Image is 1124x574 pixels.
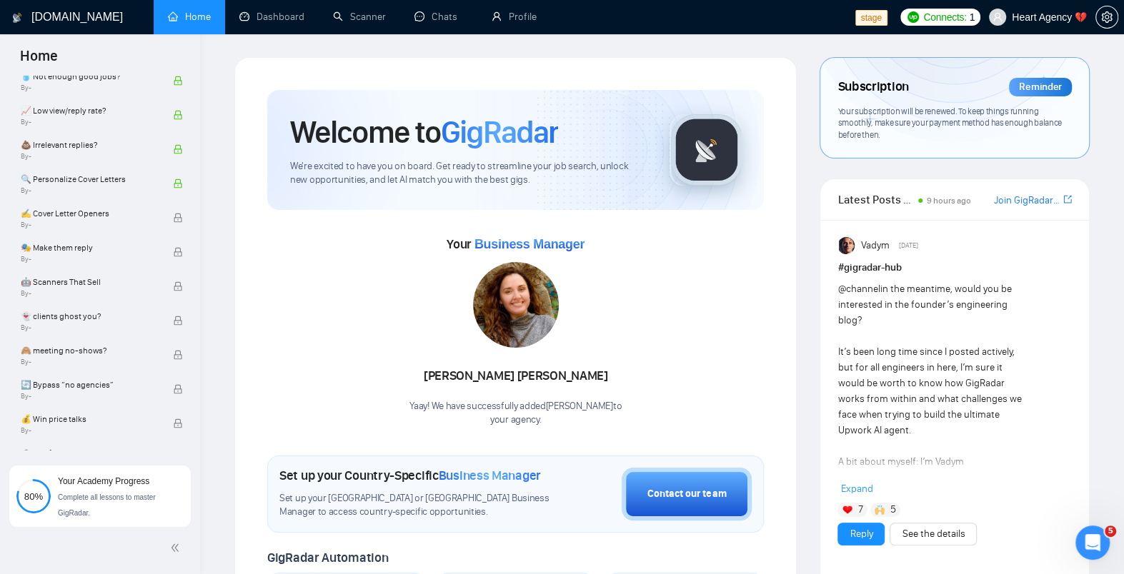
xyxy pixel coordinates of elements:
a: Join GigRadar Slack Community [994,193,1060,208]
span: lock [173,110,183,120]
span: Subscription [837,75,908,99]
img: logo [12,6,22,29]
span: GigRadar Automation [267,550,388,565]
span: Vadym [861,238,890,253]
div: Yaay! We have successfully added [PERSON_NAME] to [409,400,622,427]
a: searchScanner [333,11,386,23]
span: By - [21,392,158,401]
span: Home [9,46,69,76]
span: GigRadar [441,113,558,151]
span: 👻 clients ghost you? [21,309,158,323]
span: Your [447,236,585,252]
a: dashboardDashboard [239,11,304,23]
span: Connects: [923,9,966,25]
span: By - [21,118,158,126]
span: lock [173,76,183,86]
a: export [1063,193,1072,206]
div: [PERSON_NAME] [PERSON_NAME] [409,364,622,388]
span: 📈 Low view/reply rate? [21,104,158,118]
span: 7 [858,503,863,517]
span: [DATE] [899,239,918,252]
a: messageChats [414,11,463,23]
span: By - [21,426,158,435]
span: user [993,12,1003,22]
span: ✍️ Cover Letter Openers [21,206,158,221]
span: Expand [840,483,872,495]
span: Complete all lessons to master GigRadar. [58,493,156,517]
a: setting [1095,11,1118,23]
span: @channel [837,283,880,295]
span: By - [21,186,158,195]
img: gigradar-logo.png [671,114,742,186]
span: stage [855,10,887,26]
button: Contact our team [622,468,752,520]
span: 80% [16,491,51,500]
span: 💩 Irrelevant replies? [21,138,158,152]
span: By - [21,289,158,298]
span: 9 hours ago [927,196,971,206]
span: 🙈 meeting no-shows? [21,343,158,358]
a: Reply [850,526,872,542]
span: By - [21,358,158,366]
span: setting [1096,11,1118,23]
span: By - [21,255,158,263]
span: Business Manager [439,468,541,483]
img: upwork-logo.png [907,11,919,23]
span: 💼 Portfolios That Sell [21,446,158,460]
span: By - [21,152,158,161]
span: lock [173,384,183,394]
h1: Welcome to [290,113,558,151]
button: setting [1095,6,1118,29]
div: Reminder [1009,78,1072,96]
span: Your Academy Progress [58,476,149,486]
p: your agency . [409,413,622,427]
span: Set up your [GEOGRAPHIC_DATA] or [GEOGRAPHIC_DATA] Business Manager to access country-specific op... [279,492,550,519]
iframe: Intercom live chat [1075,525,1110,560]
span: By - [21,221,158,229]
span: lock [173,144,183,154]
div: Contact our team [647,486,726,502]
img: 1686747259718-24.jpg [473,262,559,348]
span: 💰 Win price talks [21,412,158,426]
span: lock [173,178,183,188]
button: See the details [890,523,977,545]
span: lock [173,213,183,223]
span: 🔄 Bypass “no agencies” [21,378,158,392]
span: We're excited to have you on board. Get ready to streamline your job search, unlock new opportuni... [290,160,647,187]
span: By - [21,323,158,332]
span: lock [173,350,183,360]
a: userProfile [492,11,537,23]
a: See the details [902,526,965,542]
span: lock [173,247,183,257]
span: lock [173,281,183,291]
span: lock [173,418,183,428]
span: Business Manager [474,237,585,251]
span: 🔍 Personalize Cover Letters [21,172,158,186]
span: lock [173,316,183,326]
span: 5 [890,503,896,517]
span: double-left [170,540,184,555]
span: By - [21,84,158,92]
span: 🎭 Make them reply [21,241,158,255]
span: 🤖 Scanners That Sell [21,275,158,289]
h1: # gigradar-hub [837,260,1072,276]
img: Vadym [839,237,856,254]
button: Reply [837,523,885,545]
img: 🙌 [875,505,885,515]
span: 5 [1105,525,1116,537]
span: Your subscription will be renewed. To keep things running smoothly, make sure your payment method... [837,106,1062,140]
h1: Set up your Country-Specific [279,468,541,483]
span: 💧 Not enough good jobs? [21,69,158,84]
span: 1 [970,9,975,25]
img: ❤️ [842,505,852,515]
a: homeHome [168,11,211,23]
span: Latest Posts from the GigRadar Community [837,191,913,208]
span: export [1063,193,1072,205]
